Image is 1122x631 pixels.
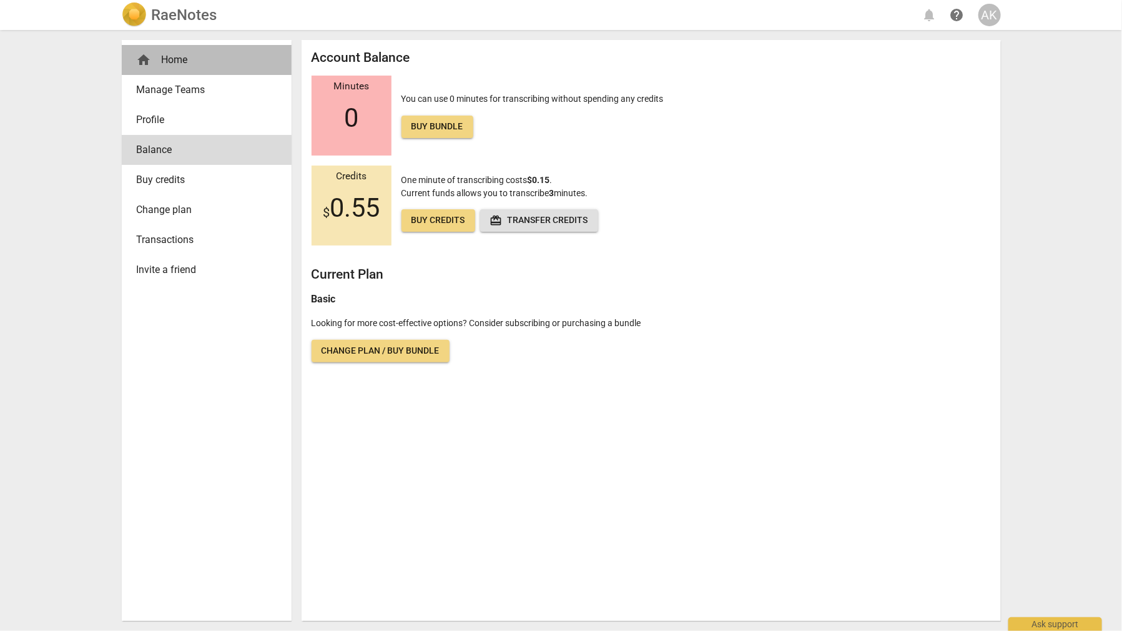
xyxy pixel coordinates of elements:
[122,45,292,75] div: Home
[137,172,267,187] span: Buy credits
[152,6,217,24] h2: RaeNotes
[137,142,267,157] span: Balance
[137,112,267,127] span: Profile
[528,175,550,185] b: $0.15
[312,171,391,182] div: Credits
[312,267,991,282] h2: Current Plan
[401,209,475,232] a: Buy credits
[312,293,336,305] b: Basic
[137,52,152,67] span: home
[122,165,292,195] a: Buy credits
[480,209,598,232] button: Transfer credits
[122,105,292,135] a: Profile
[401,188,588,198] span: Current funds allows you to transcribe minutes.
[122,2,217,27] a: LogoRaeNotes
[401,116,473,138] a: Buy bundle
[322,345,440,357] span: Change plan / Buy bundle
[312,340,450,362] a: Change plan / Buy bundle
[549,188,554,198] b: 3
[1008,617,1102,631] div: Ask support
[411,214,465,227] span: Buy credits
[122,2,147,27] img: Logo
[122,225,292,255] a: Transactions
[137,232,267,247] span: Transactions
[122,75,292,105] a: Manage Teams
[122,195,292,225] a: Change plan
[950,7,965,22] span: help
[312,50,991,66] h2: Account Balance
[137,202,267,217] span: Change plan
[312,81,391,92] div: Minutes
[323,193,380,223] span: 0.55
[490,214,503,227] span: redeem
[122,255,292,285] a: Invite a friend
[137,262,267,277] span: Invite a friend
[411,121,463,133] span: Buy bundle
[137,82,267,97] span: Manage Teams
[137,52,267,67] div: Home
[323,205,330,220] span: $
[946,4,968,26] a: Help
[401,175,553,185] span: One minute of transcribing costs .
[122,135,292,165] a: Balance
[312,317,991,330] p: Looking for more cost-effective options? Consider subscribing or purchasing a bundle
[978,4,1001,26] button: AK
[401,92,664,138] p: You can use 0 minutes for transcribing without spending any credits
[344,103,358,133] span: 0
[490,214,588,227] span: Transfer credits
